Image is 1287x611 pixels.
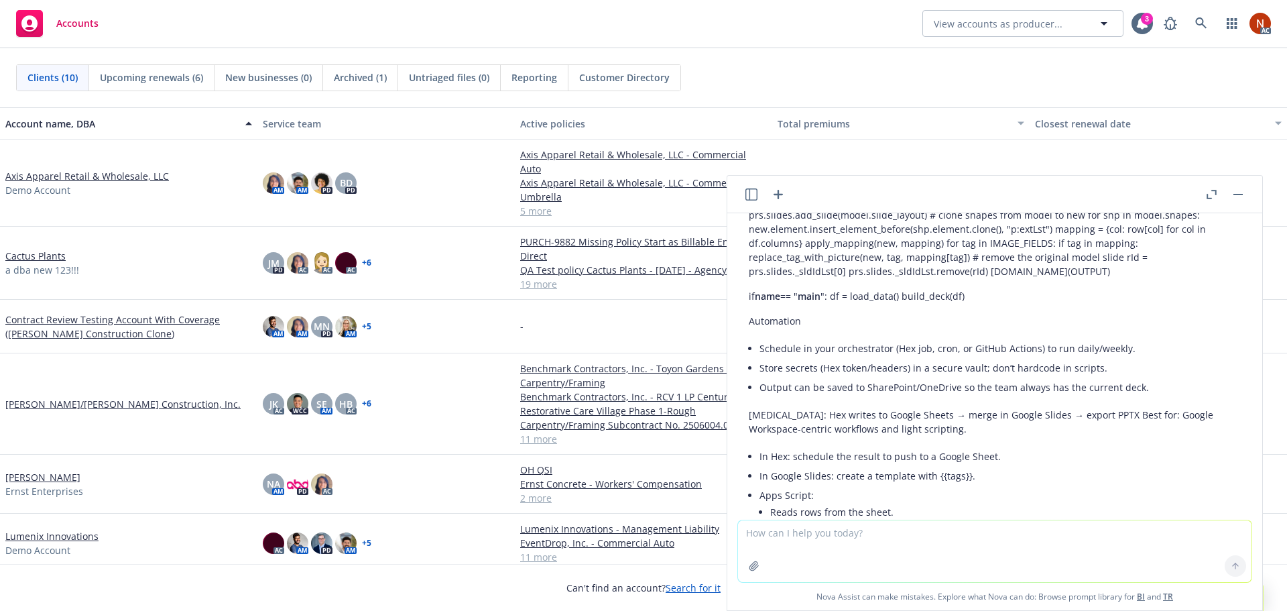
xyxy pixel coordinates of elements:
[27,70,78,85] span: Clients (10)
[1157,10,1184,37] a: Report a Bug
[520,432,767,446] a: 11 more
[749,314,1241,328] p: Automation
[311,252,332,274] img: photo
[1219,10,1245,37] a: Switch app
[566,581,721,595] span: Can't find an account?
[520,477,767,491] a: Ernst Concrete - Workers' Compensation
[520,522,767,536] a: Lumenix Innovations - Management Liability
[798,290,820,302] span: main
[5,263,79,277] span: a dba new 123!!!
[520,319,524,333] span: -
[311,474,332,495] img: photo
[1030,107,1287,140] button: Closest renewal date
[759,447,1241,466] li: In Hex: schedule the result to push to a Google Sheet.
[934,17,1062,31] span: View accounts as producer...
[733,583,1257,610] span: Nova Assist can make mistakes. Explore what Nova can do: Browse prompt library for and
[778,117,1009,131] div: Total premiums
[267,477,280,491] span: NA
[311,172,332,194] img: photo
[287,474,308,495] img: photo
[334,70,387,85] span: Archived (1)
[515,107,772,140] button: Active policies
[511,70,557,85] span: Reporting
[11,5,104,42] a: Accounts
[362,259,371,267] a: + 6
[225,70,312,85] span: New businesses (0)
[263,533,284,554] img: photo
[5,397,241,411] a: [PERSON_NAME]/[PERSON_NAME] Construction, Inc.
[759,358,1241,378] li: Store secrets (Hex token/headers) in a secure vault; don’t hardcode in scripts.
[749,408,1241,436] p: [MEDICAL_DATA]: Hex writes to Google Sheets → merge in Google Slides → export PPTX Best for: Goog...
[5,484,83,498] span: Ernst Enterprises
[759,378,1241,397] li: Output can be saved to SharePoint/OneDrive so the team always has the current deck.
[362,539,371,547] a: + 5
[335,533,357,554] img: photo
[520,117,767,131] div: Active policies
[749,194,1241,278] p: def build_deck(df): prs = Presentation(TEMPLATE) model = prs.slides[0] for _, row in df.iterrows(...
[749,289,1241,303] p: if == " ": df = load_data() build_deck(df)
[340,176,353,190] span: BD
[100,70,203,85] span: Upcoming renewals (6)
[56,18,99,29] span: Accounts
[520,235,767,263] a: PURCH-9882 Missing Policy Start as Billable Entity - Direct
[257,107,515,140] button: Service team
[520,362,767,390] a: Benchmark Contractors, Inc. - Toyon Gardens Rough Carpentry/Framing
[922,10,1123,37] button: View accounts as producer...
[1249,13,1271,34] img: photo
[5,183,70,197] span: Demo Account
[666,581,721,594] a: Search for it
[362,323,371,331] a: + 5
[263,117,509,131] div: Service team
[520,491,767,505] a: 2 more
[5,313,252,341] a: Contract Review Testing Account With Coverage ([PERSON_NAME] Construction Clone)
[755,290,780,302] span: name
[520,263,767,277] a: QA Test policy Cactus Plants - [DATE] - Agency full
[263,172,284,194] img: photo
[579,70,670,85] span: Customer Directory
[5,117,237,131] div: Account name, DBA
[268,256,280,270] span: JM
[520,277,767,291] a: 19 more
[520,148,767,176] a: Axis Apparel Retail & Wholesale, LLC - Commercial Auto
[759,339,1241,358] li: Schedule in your orchestrator (Hex job, cron, or GitHub Actions) to run daily/weekly.
[314,319,330,333] span: MN
[339,397,353,411] span: HB
[287,172,308,194] img: photo
[5,169,169,183] a: Axis Apparel Retail & Wholesale, LLC
[263,316,284,337] img: photo
[1141,13,1153,25] div: 3
[1035,117,1267,131] div: Closest renewal date
[362,400,371,408] a: + 6
[759,466,1241,486] li: In Google Slides: create a template with {{tags}}.
[287,533,308,554] img: photo
[335,316,357,337] img: photo
[409,70,489,85] span: Untriaged files (0)
[520,463,767,477] a: OH QSI
[335,252,357,274] img: photo
[5,470,80,484] a: [PERSON_NAME]
[772,107,1030,140] button: Total premiums
[5,543,70,557] span: Demo Account
[287,252,308,274] img: photo
[770,502,1241,522] li: Reads rows from the sheet.
[520,550,767,564] a: 11 more
[5,529,99,543] a: Lumenix Innovations
[520,536,767,550] a: EventDrop, Inc. - Commercial Auto
[5,249,66,263] a: Cactus Plants
[311,533,332,554] img: photo
[1137,591,1145,602] a: BI
[269,397,278,411] span: JK
[1163,591,1173,602] a: TR
[287,316,308,337] img: photo
[520,390,767,432] a: Benchmark Contractors, Inc. - RCV 1 LP Century Restorative Care Village Phase 1-Rough Carpentry/F...
[1188,10,1215,37] a: Search
[520,176,767,204] a: Axis Apparel Retail & Wholesale, LLC - Commercial Umbrella
[287,393,308,414] img: photo
[316,397,327,411] span: SE
[520,204,767,218] a: 5 more
[759,486,1241,563] li: Apps Script:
